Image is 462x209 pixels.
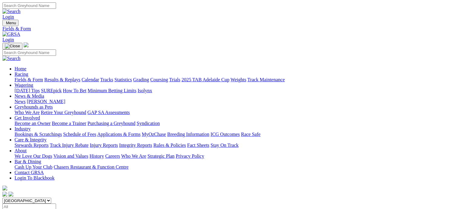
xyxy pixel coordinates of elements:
div: Care & Integrity [15,143,460,148]
img: GRSA [2,32,20,37]
img: logo-grsa-white.png [2,186,7,190]
a: Fields & Form [15,77,43,82]
a: Applications & Forms [97,132,141,137]
img: Close [5,44,20,49]
a: [PERSON_NAME] [27,99,65,104]
a: News & Media [15,93,44,99]
a: Stewards Reports [15,143,48,148]
a: Grading [133,77,149,82]
img: logo-grsa-white.png [24,42,28,47]
div: Industry [15,132,460,137]
a: Rules & Policies [153,143,186,148]
img: facebook.svg [2,192,7,197]
div: Get Involved [15,121,460,126]
img: Search [2,56,21,61]
a: Cash Up Your Club [15,164,52,170]
a: Home [15,66,26,71]
button: Toggle navigation [2,43,22,49]
a: Injury Reports [90,143,118,148]
a: How To Bet [63,88,87,93]
span: Menu [6,21,16,25]
img: Search [2,9,21,14]
a: SUREpick [41,88,61,93]
a: Login To Blackbook [15,175,55,180]
a: Chasers Restaurant & Function Centre [54,164,128,170]
a: Fact Sheets [187,143,209,148]
img: twitter.svg [8,192,13,197]
a: Minimum Betting Limits [88,88,136,93]
input: Search [2,49,56,56]
a: Results & Replays [44,77,80,82]
input: Search [2,2,56,9]
a: Become a Trainer [52,121,86,126]
a: Strategic Plan [148,153,174,159]
a: Retire Your Greyhound [41,110,86,115]
a: Statistics [115,77,132,82]
a: Industry [15,126,31,131]
a: Login [2,14,14,19]
a: Syndication [137,121,160,126]
div: Wagering [15,88,460,93]
a: Racing [15,72,28,77]
a: Care & Integrity [15,137,47,142]
a: 2025 TAB Adelaide Cup [181,77,229,82]
a: Privacy Policy [176,153,204,159]
a: Who We Are [15,110,40,115]
a: Bar & Dining [15,159,41,164]
a: [DATE] Tips [15,88,40,93]
a: Schedule of Fees [63,132,96,137]
a: Integrity Reports [119,143,152,148]
a: Bookings & Scratchings [15,132,62,137]
a: Tracks [100,77,113,82]
a: Purchasing a Greyhound [88,121,135,126]
a: Track Maintenance [248,77,285,82]
a: ICG Outcomes [211,132,240,137]
div: About [15,153,460,159]
a: Wagering [15,83,33,88]
a: Careers [105,153,120,159]
a: History [89,153,104,159]
a: Weights [231,77,246,82]
a: Isolynx [138,88,152,93]
a: News [15,99,25,104]
a: Race Safe [241,132,260,137]
button: Toggle navigation [2,20,18,26]
a: Contact GRSA [15,170,44,175]
a: We Love Our Dogs [15,153,52,159]
a: Trials [169,77,180,82]
a: Login [2,37,14,42]
a: Breeding Information [167,132,209,137]
a: Track Injury Rebate [50,143,88,148]
div: Racing [15,77,460,83]
div: Greyhounds as Pets [15,110,460,115]
a: MyOzChase [142,132,166,137]
a: About [15,148,27,153]
a: Vision and Values [53,153,88,159]
a: Get Involved [15,115,40,120]
a: Greyhounds as Pets [15,104,53,110]
a: Coursing [150,77,168,82]
a: Calendar [81,77,99,82]
a: Stay On Track [211,143,238,148]
a: Who We Are [121,153,146,159]
a: GAP SA Assessments [88,110,130,115]
a: Become an Owner [15,121,51,126]
div: News & Media [15,99,460,104]
div: Bar & Dining [15,164,460,170]
a: Fields & Form [2,26,460,32]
